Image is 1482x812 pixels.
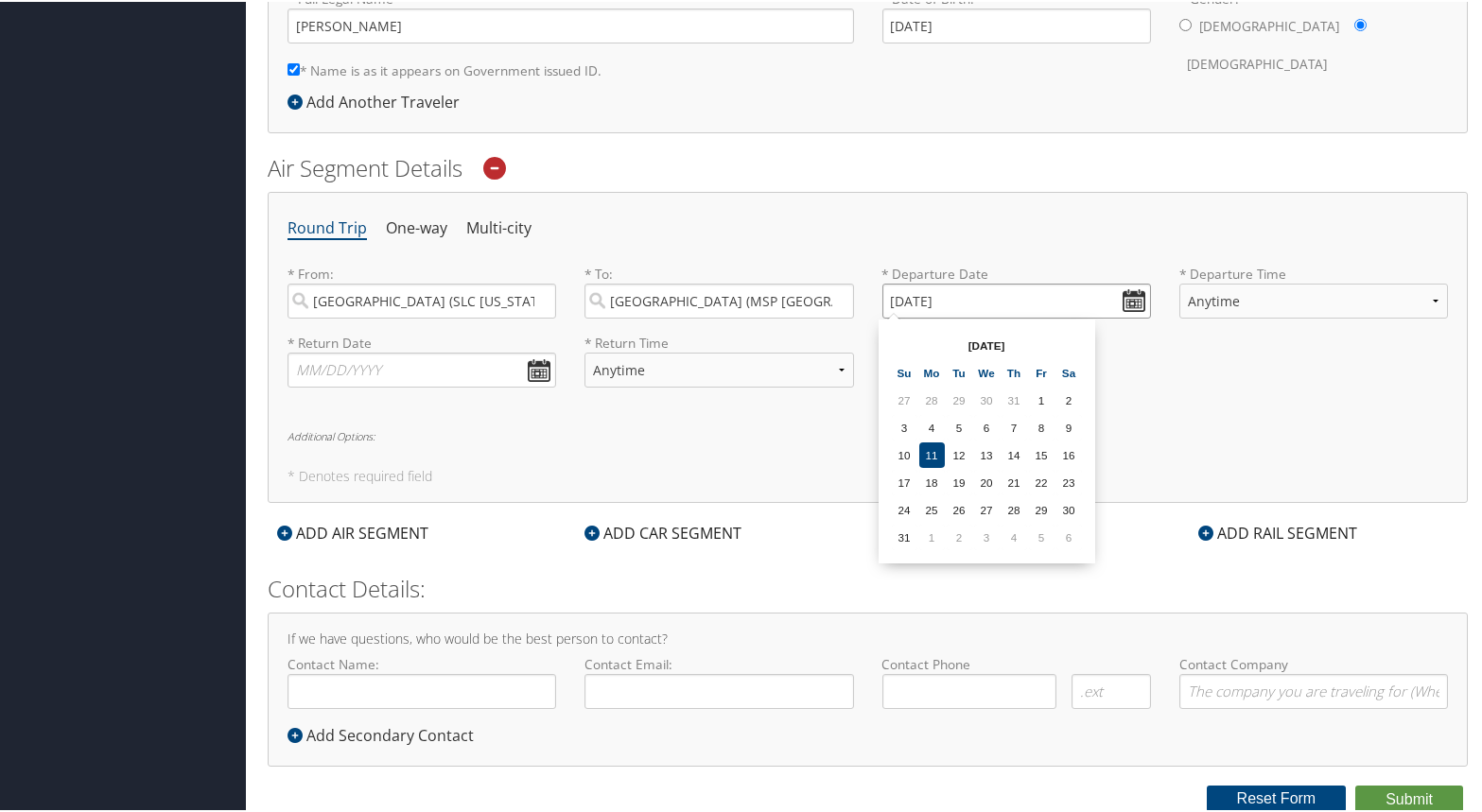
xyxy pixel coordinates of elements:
[947,441,972,466] td: 12
[288,89,469,112] div: Add Another Traveler
[1072,672,1151,707] input: .ext
[1029,413,1055,439] td: 8
[1029,386,1055,411] td: 1
[1179,653,1448,707] label: Contact Company
[974,441,1000,466] td: 13
[892,441,917,466] td: 10
[1179,672,1448,707] input: Contact Company
[288,722,483,745] div: Add Secondary Contact
[1002,495,1027,521] td: 28
[892,468,917,493] td: 17
[268,150,1468,182] h2: Air Segment Details
[288,351,556,386] input: MM/DD/YYYY
[1002,523,1027,548] td: 4
[584,282,853,317] input: City or Airport Code
[1029,468,1055,493] td: 22
[947,413,972,439] td: 5
[584,263,853,317] label: * To:
[1199,7,1339,43] label: [DEMOGRAPHIC_DATA]
[288,631,1448,644] h4: If we have questions, who would be the best person to contact?
[1029,358,1055,384] th: Fr
[947,358,972,384] th: Tu
[288,429,1448,440] h6: Additional Options:
[882,263,1151,282] label: * Departure Date
[919,358,945,384] th: Mo
[919,386,945,411] td: 28
[974,358,1000,384] th: We
[919,441,945,466] td: 11
[1187,44,1327,80] label: [DEMOGRAPHIC_DATA]
[892,523,917,548] td: 31
[1002,413,1027,439] td: 7
[288,61,300,74] input: * Name is as it appears on Government issued ID.
[575,520,751,543] div: ADD CAR SEGMENT
[892,358,917,384] th: Su
[892,495,917,521] td: 24
[919,331,1055,356] th: [DATE]
[584,672,853,707] input: Contact Email:
[1179,263,1448,332] label: * Departure Time
[1029,523,1055,548] td: 5
[288,263,556,317] label: * From:
[1002,441,1027,466] td: 14
[1056,413,1082,439] td: 9
[947,468,972,493] td: 19
[919,523,945,548] td: 1
[1179,17,1192,29] input: * Gender:[DEMOGRAPHIC_DATA][DEMOGRAPHIC_DATA]
[1056,495,1082,521] td: 30
[1002,468,1027,493] td: 21
[919,468,945,493] td: 18
[974,386,1000,411] td: 30
[1189,520,1367,543] div: ADD RAIL SEGMENT
[974,413,1000,439] td: 6
[1002,386,1027,411] td: 31
[268,571,1468,603] h2: Contact Details:
[1056,468,1082,493] td: 23
[1207,784,1347,810] button: Reset Form
[466,210,532,244] li: Multi-city
[288,653,556,707] label: Contact Name:
[288,51,602,86] label: * Name is as it appears on Government issued ID.
[1029,441,1055,466] td: 15
[288,672,556,707] input: Contact Name:
[268,520,438,543] div: ADD AIR SEGMENT
[288,210,367,244] li: Round Trip
[892,386,917,411] td: 27
[947,386,972,411] td: 29
[974,468,1000,493] td: 20
[947,495,972,521] td: 26
[1179,282,1448,317] select: * Departure Time
[919,495,945,521] td: 25
[288,7,854,42] input: * Full Legal Name
[1056,441,1082,466] td: 16
[919,413,945,439] td: 4
[882,282,1151,317] input: MM/DD/YYYY
[288,332,556,351] label: * Return Date
[386,210,447,244] li: One-way
[974,523,1000,548] td: 3
[1355,784,1463,812] button: Submit
[584,332,853,351] label: * Return Time
[1056,358,1082,384] th: Sa
[974,495,1000,521] td: 27
[1056,386,1082,411] td: 2
[288,282,556,317] input: City or Airport Code
[1002,358,1027,384] th: Th
[1354,17,1367,29] input: * Gender:[DEMOGRAPHIC_DATA][DEMOGRAPHIC_DATA]
[584,653,853,707] label: Contact Email:
[288,468,1448,481] h5: * Denotes required field
[947,523,972,548] td: 2
[1029,495,1055,521] td: 29
[882,7,1151,42] input: * Date of Birth:
[1056,523,1082,548] td: 6
[892,413,917,439] td: 3
[882,653,1151,672] label: Contact Phone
